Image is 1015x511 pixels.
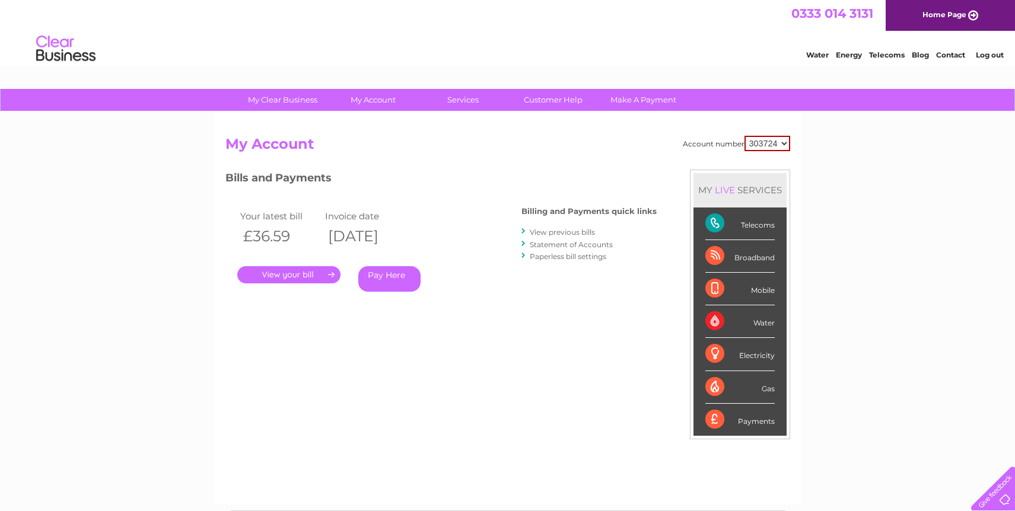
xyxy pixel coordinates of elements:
[705,404,775,436] div: Payments
[791,6,873,21] a: 0333 014 3131
[594,89,692,111] a: Make A Payment
[705,273,775,305] div: Mobile
[530,228,595,237] a: View previous bills
[976,50,1004,59] a: Log out
[705,371,775,404] div: Gas
[225,136,790,158] h2: My Account
[806,50,829,59] a: Water
[504,89,602,111] a: Customer Help
[705,240,775,273] div: Broadband
[322,208,408,224] td: Invoice date
[414,89,512,111] a: Services
[225,170,657,190] h3: Bills and Payments
[324,89,422,111] a: My Account
[530,240,613,249] a: Statement of Accounts
[237,208,323,224] td: Your latest bill
[358,266,421,292] a: Pay Here
[521,207,657,216] h4: Billing and Payments quick links
[228,7,788,58] div: Clear Business is a trading name of Verastar Limited (registered in [GEOGRAPHIC_DATA] No. 3667643...
[36,31,96,67] img: logo.png
[237,224,323,248] th: £36.59
[705,305,775,338] div: Water
[836,50,862,59] a: Energy
[705,207,775,240] div: Telecoms
[705,338,775,371] div: Electricity
[912,50,929,59] a: Blog
[237,266,341,283] a: .
[693,173,787,207] div: MY SERVICES
[936,50,965,59] a: Contact
[869,50,905,59] a: Telecoms
[683,136,790,151] div: Account number
[530,252,606,261] a: Paperless bill settings
[712,184,737,196] div: LIVE
[234,89,332,111] a: My Clear Business
[322,224,408,248] th: [DATE]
